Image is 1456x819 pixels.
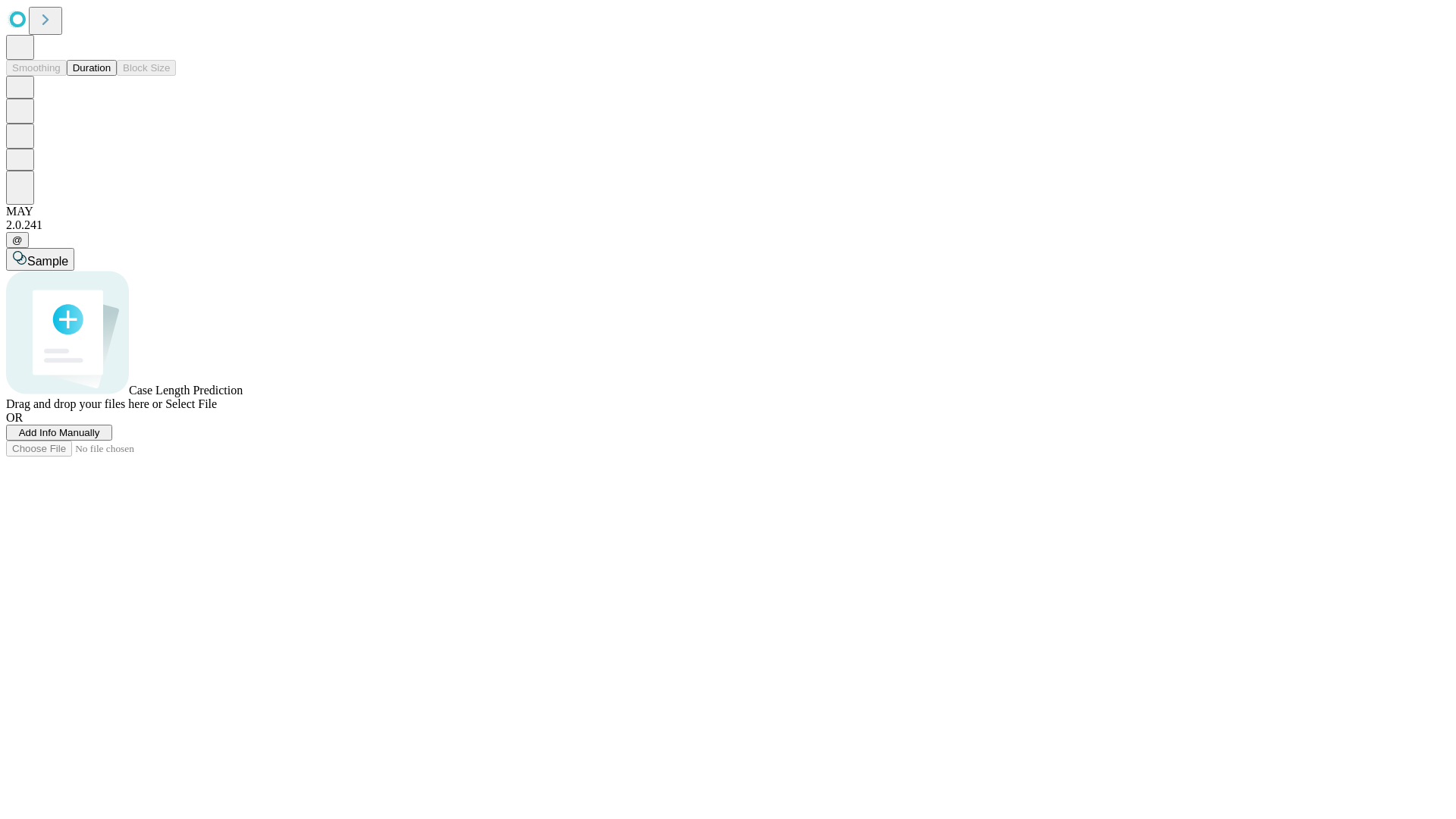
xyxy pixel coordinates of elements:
[6,425,112,441] button: Add Info Manually
[6,248,74,271] button: Sample
[6,411,23,424] span: OR
[6,397,162,410] span: Drag and drop your files here or
[12,234,23,246] span: @
[165,397,217,410] span: Select File
[6,218,1450,232] div: 2.0.241
[27,255,68,268] span: Sample
[129,384,243,397] span: Case Length Prediction
[67,60,117,76] button: Duration
[117,60,176,76] button: Block Size
[6,205,1450,218] div: MAY
[6,60,67,76] button: Smoothing
[19,427,100,438] span: Add Info Manually
[6,232,29,248] button: @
